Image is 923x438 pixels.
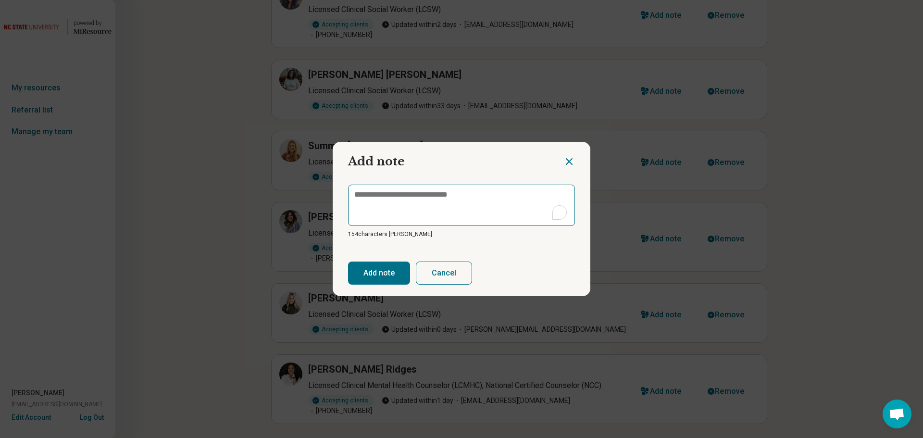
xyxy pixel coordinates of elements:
button: Add note [348,262,410,285]
button: Close dialog [563,156,575,167]
h2: Add note [333,142,563,174]
button: Cancel [416,262,472,285]
textarea: To enrich screen reader interactions, please activate Accessibility in Grammarly extension settings [348,185,575,226]
p: 154 characters [PERSON_NAME] [348,230,575,238]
